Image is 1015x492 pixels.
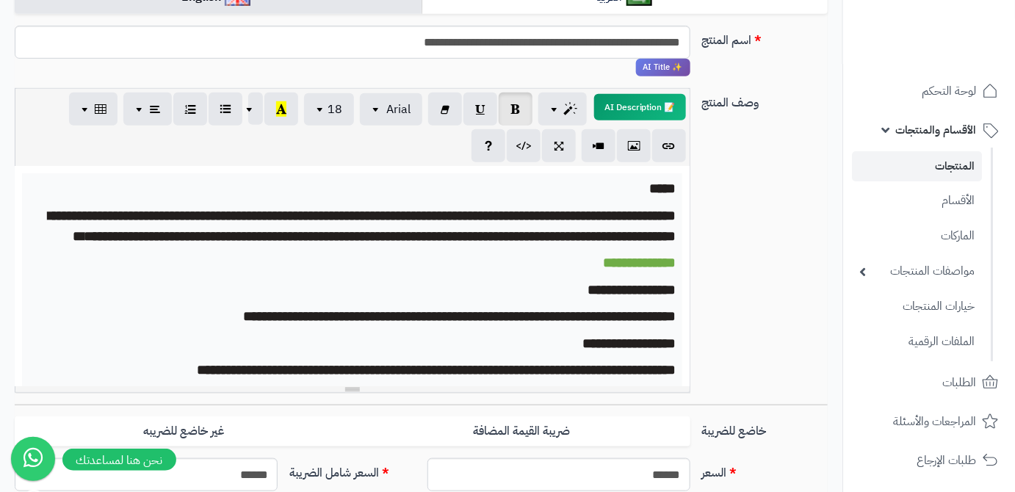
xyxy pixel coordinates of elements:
a: الأقسام [852,185,982,217]
label: اسم المنتج [696,26,834,49]
span: Arial [386,101,411,118]
a: خيارات المنتجات [852,291,982,322]
span: المراجعات والأسئلة [893,411,976,432]
span: طلبات الإرجاع [917,450,976,471]
a: الماركات [852,220,982,252]
label: ضريبة القيمة المضافة [353,416,690,446]
a: الطلبات [852,365,1006,400]
a: المنتجات [852,151,982,181]
label: خاضع للضريبة [696,416,834,440]
label: وصف المنتج [696,88,834,112]
a: لوحة التحكم [852,73,1006,109]
span: الأقسام والمنتجات [895,120,976,140]
label: السعر [696,458,834,482]
label: السعر شامل الضريبة [283,458,421,482]
a: الملفات الرقمية [852,326,982,358]
span: انقر لاستخدام رفيقك الذكي [636,59,690,76]
a: طلبات الإرجاع [852,443,1006,478]
span: الطلبات [942,372,976,393]
a: مواصفات المنتجات [852,256,982,287]
a: المراجعات والأسئلة [852,404,1006,439]
button: 18 [304,93,354,126]
span: 18 [328,101,342,118]
label: غير خاضع للضريبه [15,416,353,446]
span: لوحة التحكم [922,81,976,101]
button: Arial [360,93,422,126]
button: 📝 AI Description [594,94,686,120]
